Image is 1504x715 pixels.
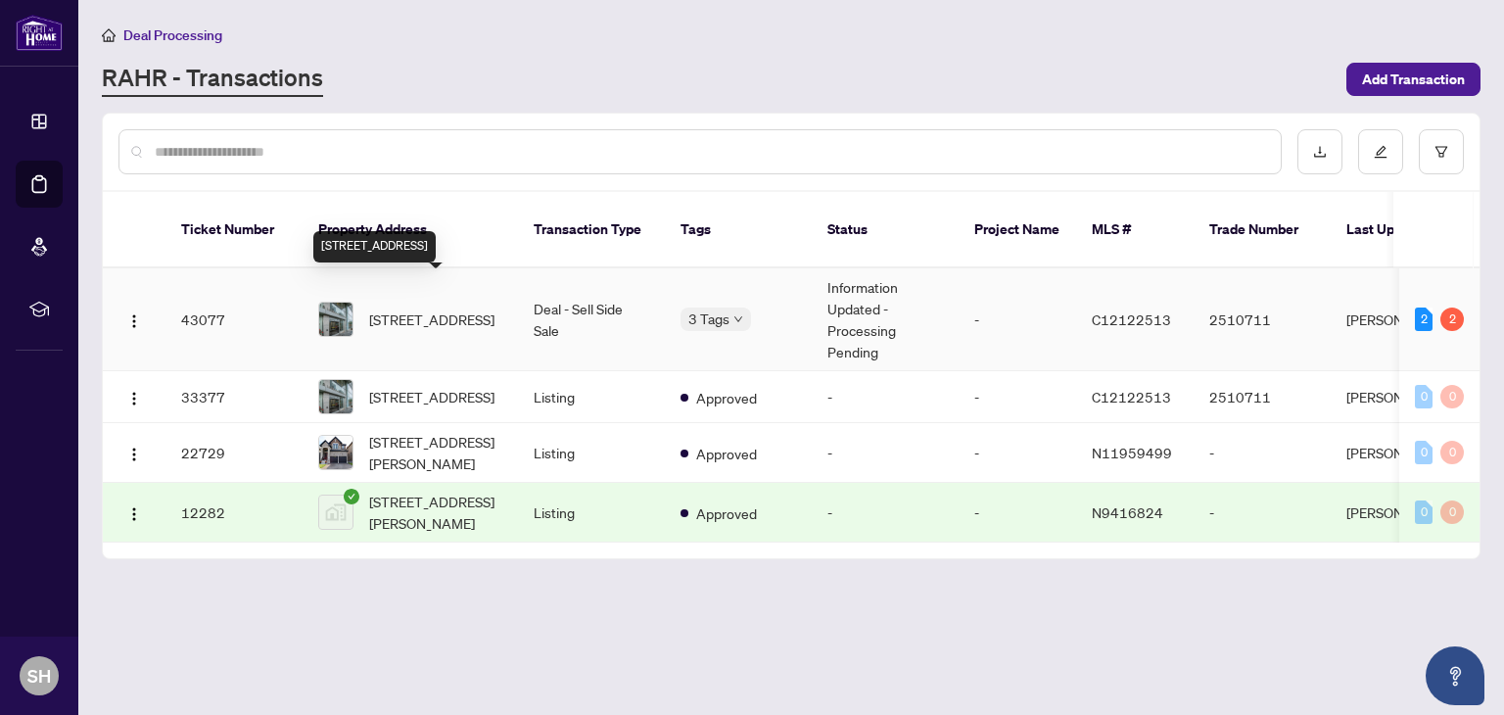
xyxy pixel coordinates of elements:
[165,371,303,423] td: 33377
[696,502,757,524] span: Approved
[518,423,665,483] td: Listing
[1194,268,1331,371] td: 2510711
[16,15,63,51] img: logo
[1374,145,1387,159] span: edit
[126,313,142,329] img: Logo
[1426,646,1484,705] button: Open asap
[812,268,959,371] td: Information Updated - Processing Pending
[1415,441,1433,464] div: 0
[1331,423,1478,483] td: [PERSON_NAME]
[1331,268,1478,371] td: [PERSON_NAME]
[696,443,757,464] span: Approved
[1092,310,1171,328] span: C12122513
[1415,500,1433,524] div: 0
[1346,63,1480,96] button: Add Transaction
[812,192,959,268] th: Status
[1313,145,1327,159] span: download
[1419,129,1464,174] button: filter
[319,436,352,469] img: thumbnail-img
[319,303,352,336] img: thumbnail-img
[1415,385,1433,408] div: 0
[126,447,142,462] img: Logo
[1194,483,1331,543] td: -
[319,380,352,413] img: thumbnail-img
[1331,371,1478,423] td: [PERSON_NAME]
[688,308,729,330] span: 3 Tags
[1076,192,1194,268] th: MLS #
[1092,388,1171,405] span: C12122513
[518,268,665,371] td: Deal - Sell Side Sale
[27,662,51,690] span: SH
[126,506,142,522] img: Logo
[518,483,665,543] td: Listing
[518,192,665,268] th: Transaction Type
[102,28,116,42] span: home
[1440,385,1464,408] div: 0
[303,192,518,268] th: Property Address
[313,231,436,262] div: [STREET_ADDRESS]
[319,496,352,529] img: thumbnail-img
[369,386,494,407] span: [STREET_ADDRESS]
[1297,129,1342,174] button: download
[118,497,150,528] button: Logo
[369,491,502,534] span: [STREET_ADDRESS][PERSON_NAME]
[733,314,743,324] span: down
[959,423,1076,483] td: -
[165,268,303,371] td: 43077
[369,309,494,330] span: [STREET_ADDRESS]
[126,391,142,406] img: Logo
[1331,192,1478,268] th: Last Updated By
[959,192,1076,268] th: Project Name
[165,483,303,543] td: 12282
[369,431,502,474] span: [STREET_ADDRESS][PERSON_NAME]
[118,437,150,468] button: Logo
[344,489,359,504] span: check-circle
[959,483,1076,543] td: -
[812,423,959,483] td: -
[518,371,665,423] td: Listing
[165,192,303,268] th: Ticket Number
[1194,423,1331,483] td: -
[1194,371,1331,423] td: 2510711
[696,387,757,408] span: Approved
[959,268,1076,371] td: -
[1092,444,1172,461] span: N11959499
[1092,503,1163,521] span: N9416824
[1440,441,1464,464] div: 0
[165,423,303,483] td: 22729
[1434,145,1448,159] span: filter
[959,371,1076,423] td: -
[102,62,323,97] a: RAHR - Transactions
[1194,192,1331,268] th: Trade Number
[1440,500,1464,524] div: 0
[665,192,812,268] th: Tags
[1358,129,1403,174] button: edit
[1331,483,1478,543] td: [PERSON_NAME]
[118,304,150,335] button: Logo
[118,381,150,412] button: Logo
[812,483,959,543] td: -
[812,371,959,423] td: -
[1440,308,1464,331] div: 2
[1415,308,1433,331] div: 2
[123,26,222,44] span: Deal Processing
[1362,64,1465,95] span: Add Transaction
